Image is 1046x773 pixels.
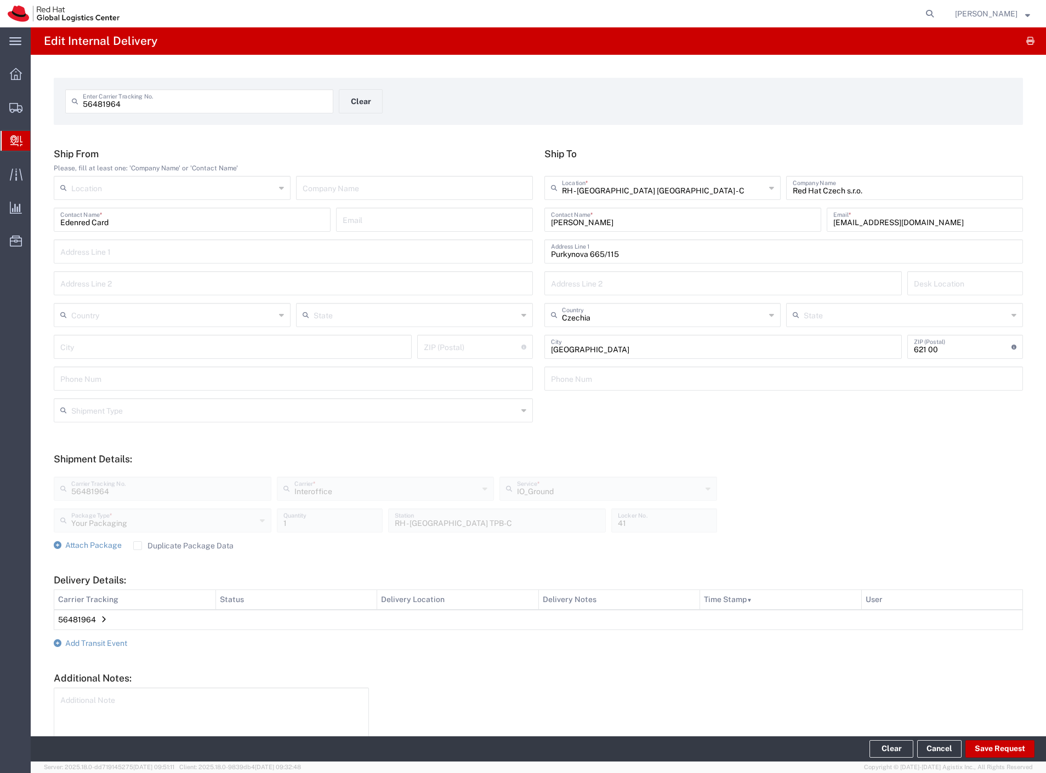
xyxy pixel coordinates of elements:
[54,148,533,159] h5: Ship From
[54,589,1023,630] table: Delivery Details:
[133,541,234,550] label: Duplicate Package Data
[955,8,1017,20] span: Filip Lizuch
[538,589,700,610] th: Delivery Notes
[54,589,216,610] th: Carrier Tracking
[44,27,157,55] h4: Edit Internal Delivery
[8,5,120,22] img: logo
[339,89,383,113] button: Clear
[869,740,913,758] button: Clear
[44,764,174,770] span: Server: 2025.18.0-dd719145275
[215,589,377,610] th: Status
[864,763,1033,772] span: Copyright © [DATE]-[DATE] Agistix Inc., All Rights Reserved
[133,764,174,770] span: [DATE] 09:51:11
[917,740,962,758] a: Cancel
[65,639,127,648] span: Add Transit Event
[58,615,96,624] span: 56481964
[179,764,301,770] span: Client: 2025.18.0-9839db4
[255,764,301,770] span: [DATE] 09:32:48
[54,672,1023,684] h5: Additional Notes:
[54,453,1023,465] h5: Shipment Details:
[965,740,1034,758] button: Save Request
[700,589,862,610] th: Time Stamp
[861,589,1023,610] th: User
[65,541,122,549] span: Attach Package
[54,163,533,173] div: Please, fill at least one: 'Company Name' or 'Contact Name'
[544,148,1024,159] h5: Ship To
[54,574,1023,586] h5: Delivery Details:
[954,7,1031,20] button: [PERSON_NAME]
[377,589,539,610] th: Delivery Location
